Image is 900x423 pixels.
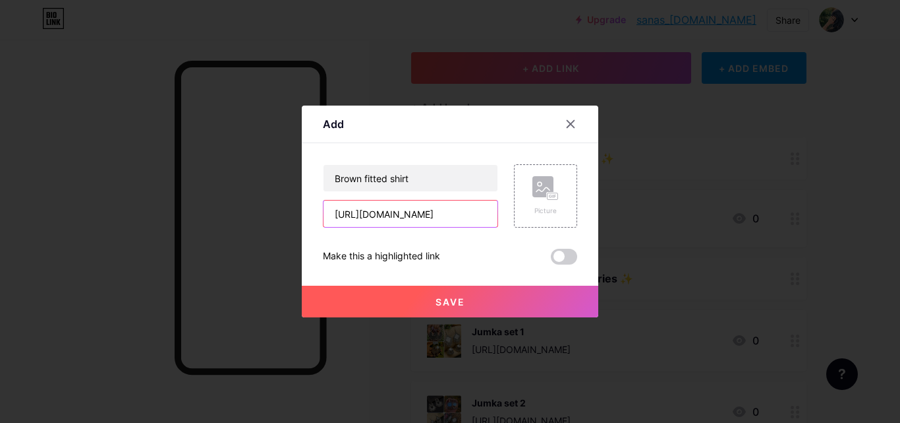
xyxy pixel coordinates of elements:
span: Save [436,296,465,308]
div: Add [323,116,344,132]
input: Title [323,165,497,191]
div: Picture [532,206,559,216]
div: Make this a highlighted link [323,249,440,265]
button: Save [302,286,598,317]
input: URL [323,201,497,227]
